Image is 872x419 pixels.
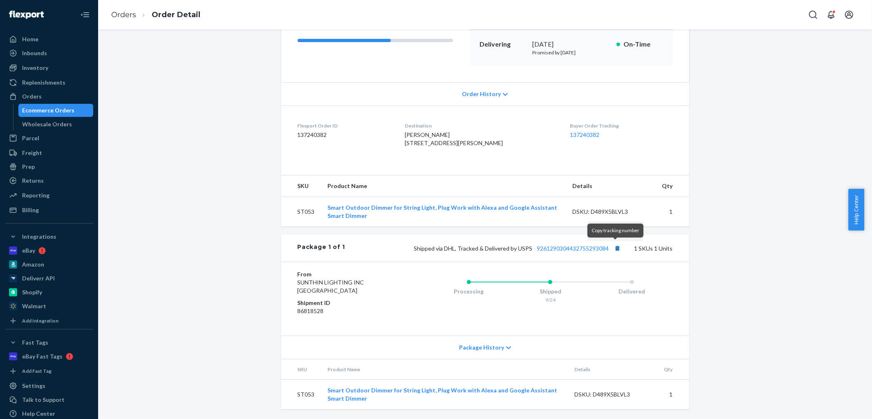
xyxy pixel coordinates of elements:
button: Close Navigation [77,7,93,23]
div: Amazon [22,260,44,269]
a: Walmart [5,300,93,313]
span: Package History [459,343,504,352]
div: eBay Fast Tags [22,352,63,361]
div: Wholesale Orders [22,120,72,128]
a: Prep [5,160,93,173]
a: 137240382 [570,131,599,138]
td: 1 [658,380,689,410]
a: Smart Outdoor Dimmer for String Light, Plug Work with Alexa and Google Assistant Smart Dimmer [328,387,558,402]
th: Details [568,359,658,380]
div: 9/24 [509,296,591,303]
a: eBay Fast Tags [5,350,93,363]
div: eBay [22,246,35,255]
a: Replenishments [5,76,93,89]
a: Reporting [5,189,93,202]
th: Qty [658,359,689,380]
a: Parcel [5,132,93,145]
a: Inventory [5,61,93,74]
div: Inbounds [22,49,47,57]
th: SKU [281,175,321,197]
div: Add Integration [22,317,58,324]
a: Deliverr API [5,272,93,285]
div: Package 1 of 1 [298,243,345,253]
a: Order Detail [152,10,200,19]
button: Integrations [5,230,93,243]
a: Talk to Support [5,393,93,406]
div: Orders [22,92,42,101]
a: Home [5,33,93,46]
div: DSKU: D489X5BLVL3 [574,390,651,399]
dt: Shipment ID [298,299,395,307]
div: Settings [22,382,45,390]
a: Settings [5,379,93,392]
span: SUNTHIN LIGHTING INC [GEOGRAPHIC_DATA] [298,279,364,294]
div: Home [22,35,38,43]
p: Delivering [480,40,526,49]
a: Add Integration [5,316,93,326]
ol: breadcrumbs [105,3,207,27]
div: Ecommerce Orders [22,106,75,114]
span: [PERSON_NAME] [STREET_ADDRESS][PERSON_NAME] [405,131,503,146]
dt: From [298,270,395,278]
div: Inventory [22,64,48,72]
a: Amazon [5,258,93,271]
td: ST053 [281,197,321,227]
a: Inbounds [5,47,93,60]
div: DSKU: D489X5BLVL3 [572,208,649,216]
div: Shopify [22,288,42,296]
div: Talk to Support [22,396,65,404]
div: Delivered [591,287,673,296]
a: Ecommerce Orders [18,104,94,117]
div: Processing [428,287,510,296]
th: Qty [656,175,689,197]
a: 9261290304432755293084 [537,245,609,252]
th: SKU [281,359,321,380]
div: Prep [22,163,35,171]
a: Orders [111,10,136,19]
dd: 86818528 [298,307,395,315]
img: Flexport logo [9,11,44,19]
div: Billing [22,206,39,214]
dt: Destination [405,122,557,129]
span: Copy tracking number [592,227,639,233]
div: Fast Tags [22,338,48,347]
button: Fast Tags [5,336,93,349]
a: Freight [5,146,93,159]
th: Product Name [321,359,568,380]
td: ST053 [281,380,321,410]
a: Wholesale Orders [18,118,94,131]
div: Parcel [22,134,39,142]
button: Open Search Box [805,7,821,23]
div: Reporting [22,191,49,199]
p: Promised by [DATE] [533,49,610,56]
a: Shopify [5,286,93,299]
div: Add Fast Tag [22,367,52,374]
div: Integrations [22,233,56,241]
dt: Buyer Order Tracking [570,122,673,129]
th: Details [566,175,656,197]
div: Returns [22,177,44,185]
a: Orders [5,90,93,103]
a: Smart Outdoor Dimmer for String Light, Plug Work with Alexa and Google Assistant Smart Dimmer [328,204,558,219]
td: 1 [656,197,689,227]
a: Add Fast Tag [5,366,93,376]
span: Order History [462,90,501,98]
div: Freight [22,149,42,157]
div: Replenishments [22,78,65,87]
div: Shipped [509,287,591,296]
p: On-Time [623,40,663,49]
a: Returns [5,174,93,187]
button: Help Center [848,189,864,231]
th: Product Name [321,175,566,197]
div: 1 SKUs 1 Units [345,243,672,253]
button: Open account menu [841,7,857,23]
div: Help Center [22,410,55,418]
div: Walmart [22,302,46,310]
div: Deliverr API [22,274,55,282]
dt: Flexport Order ID [298,122,392,129]
button: Open notifications [823,7,839,23]
div: [DATE] [533,40,610,49]
button: Copy tracking number [612,243,623,253]
a: Billing [5,204,93,217]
